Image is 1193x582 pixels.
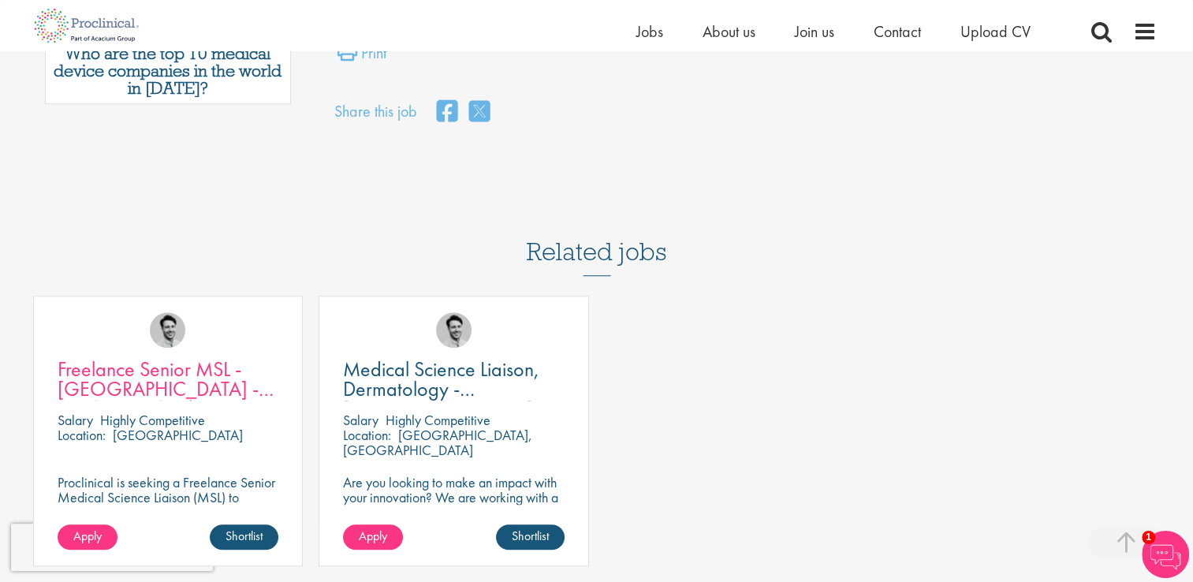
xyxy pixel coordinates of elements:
[359,528,387,544] span: Apply
[58,360,279,399] a: Freelance Senior MSL - [GEOGRAPHIC_DATA] - Cardiovascular/ Rare Disease
[343,475,565,535] p: Are you looking to make an impact with your innovation? We are working with a well-established ph...
[1142,531,1155,544] span: 1
[343,356,539,422] span: Medical Science Liaison, Dermatology - [GEOGRAPHIC_DATA]
[58,356,274,442] span: Freelance Senior MSL - [GEOGRAPHIC_DATA] - Cardiovascular/ Rare Disease
[58,524,117,550] a: Apply
[1142,531,1189,578] img: Chatbot
[874,21,921,42] a: Contact
[636,21,663,42] a: Jobs
[343,524,403,550] a: Apply
[11,524,213,571] iframe: reCAPTCHA
[496,524,565,550] a: Shortlist
[469,95,490,129] a: share on twitter
[100,411,205,429] p: Highly Competitive
[58,426,106,444] span: Location:
[527,199,667,276] h3: Related jobs
[73,528,102,544] span: Apply
[343,426,532,459] p: [GEOGRAPHIC_DATA], [GEOGRAPHIC_DATA]
[343,411,378,429] span: Salary
[58,475,279,535] p: Proclinical is seeking a Freelance Senior Medical Science Liaison (MSL) to support medical affair...
[337,41,386,73] a: Print
[386,411,490,429] p: Highly Competitive
[334,100,417,123] label: Share this job
[150,312,185,348] img: Thomas Pinnock
[343,426,391,444] span: Location:
[960,21,1031,42] a: Upload CV
[703,21,755,42] a: About us
[795,21,834,42] a: Join us
[343,360,565,399] a: Medical Science Liaison, Dermatology - [GEOGRAPHIC_DATA]
[113,426,243,444] p: [GEOGRAPHIC_DATA]
[437,95,457,129] a: share on facebook
[210,524,278,550] a: Shortlist
[58,411,93,429] span: Salary
[54,45,283,97] a: Who are the top 10 medical device companies in the world in [DATE]?
[436,312,472,348] img: Thomas Pinnock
